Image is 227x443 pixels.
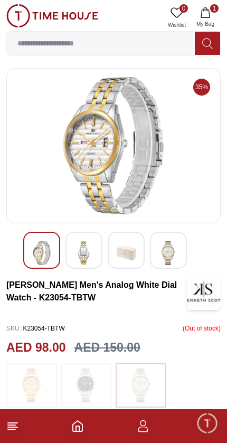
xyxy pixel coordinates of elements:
span: SKU : [6,325,21,332]
img: Kenneth Scott Men's Analog Champagne Dial Watch - K23054-GBGC [117,241,136,265]
img: ... [73,369,99,402]
img: ... [128,369,154,402]
button: 1My Bag [190,4,221,31]
p: K23054-TBTW [6,321,65,336]
div: Chat Widget [196,412,219,435]
img: Kenneth Scott Men's Analog Champagne Dial Watch - K23054-GBGC [74,241,93,265]
img: ... [18,369,45,402]
span: 1 [210,4,219,13]
a: Home [71,420,84,432]
p: ( Out of stock ) [183,321,221,336]
span: My Bag [192,20,219,28]
img: Kenneth Scott Men's Analog Champagne Dial Watch - K23054-GBGC [15,77,212,214]
a: 0Wishlist [164,4,190,31]
img: Kenneth Scott Men's Analog Champagne Dial Watch - K23054-GBGC [32,241,51,265]
span: Wishlist [164,21,190,29]
img: ... [6,4,98,27]
span: 0 [179,4,188,13]
h3: AED 150.00 [74,338,140,357]
h2: AED 98.00 [6,338,66,357]
img: Kenneth Scott Men's Analog Champagne Dial Watch - K23054-GBGC [159,241,178,265]
span: 35% [193,79,210,96]
h3: [PERSON_NAME] Men's Analog White Dial Watch - K23054-TBTW [6,279,187,304]
img: Kenneth Scott Men's Analog White Dial Watch - K23054-TBTW [187,273,221,310]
